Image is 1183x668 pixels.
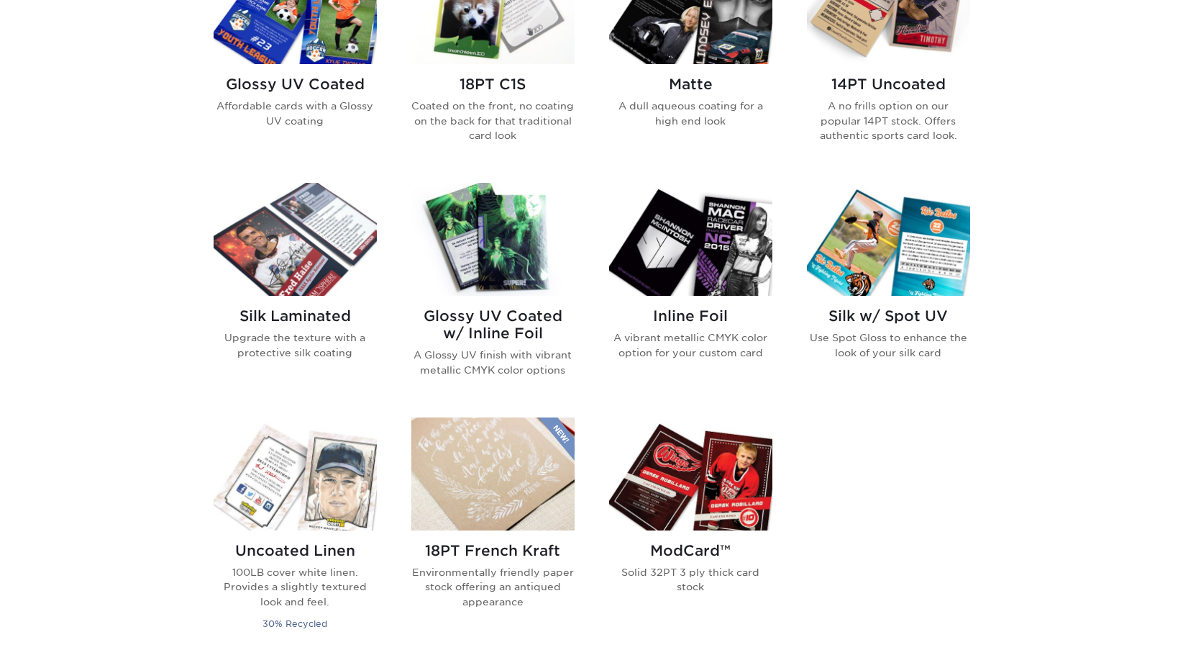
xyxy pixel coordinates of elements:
img: Uncoated Linen Trading Cards [214,417,377,531]
h2: 18PT French Kraft [411,542,575,559]
a: Glossy UV Coated w/ Inline Foil Trading Cards Glossy UV Coated w/ Inline Foil A Glossy UV finish ... [411,183,575,400]
a: Uncoated Linen Trading Cards Uncoated Linen 100LB cover white linen. Provides a slightly textured... [214,417,377,649]
p: Coated on the front, no coating on the back for that traditional card look [411,99,575,143]
a: 18PT French Kraft Trading Cards 18PT French Kraft Environmentally friendly paper stock offering a... [411,417,575,649]
img: New Product [539,417,575,461]
h2: ModCard™ [609,542,772,559]
h2: 14PT Uncoated [807,76,970,93]
p: Use Spot Gloss to enhance the look of your silk card [807,330,970,360]
img: 18PT French Kraft Trading Cards [411,417,575,531]
p: Affordable cards with a Glossy UV coating [214,99,377,128]
h2: Silk Laminated [214,307,377,325]
h2: Glossy UV Coated [214,76,377,93]
a: Silk w/ Spot UV Trading Cards Silk w/ Spot UV Use Spot Gloss to enhance the look of your silk card [807,183,970,400]
p: Upgrade the texture with a protective silk coating [214,330,377,360]
p: 100LB cover white linen. Provides a slightly textured look and feel. [214,565,377,609]
h2: Silk w/ Spot UV [807,307,970,325]
p: Environmentally friendly paper stock offering an antiqued appearance [411,565,575,609]
h2: Glossy UV Coated w/ Inline Foil [411,307,575,342]
p: A no frills option on our popular 14PT stock. Offers authentic sports card look. [807,99,970,143]
img: Silk w/ Spot UV Trading Cards [807,183,970,296]
img: Silk Laminated Trading Cards [214,183,377,296]
p: A dull aqueous coating for a high end look [609,99,772,128]
h2: Matte [609,76,772,93]
img: Glossy UV Coated w/ Inline Foil Trading Cards [411,183,575,296]
img: Inline Foil Trading Cards [609,183,772,296]
img: ModCard™ Trading Cards [609,417,772,531]
h2: 18PT C1S [411,76,575,93]
a: Silk Laminated Trading Cards Silk Laminated Upgrade the texture with a protective silk coating [214,183,377,400]
h2: Inline Foil [609,307,772,325]
p: Solid 32PT 3 ply thick card stock [609,565,772,595]
h2: Uncoated Linen [214,542,377,559]
a: Inline Foil Trading Cards Inline Foil A vibrant metallic CMYK color option for your custom card [609,183,772,400]
p: A Glossy UV finish with vibrant metallic CMYK color options [411,348,575,377]
p: A vibrant metallic CMYK color option for your custom card [609,330,772,360]
a: ModCard™ Trading Cards ModCard™ Solid 32PT 3 ply thick card stock [609,417,772,649]
small: 30% Recycled [262,618,327,629]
